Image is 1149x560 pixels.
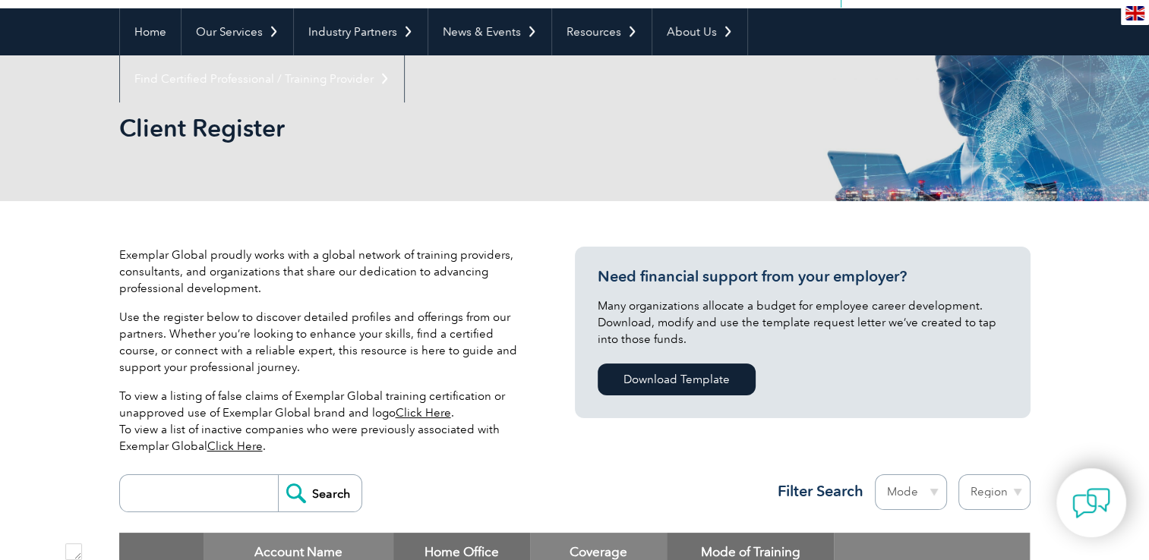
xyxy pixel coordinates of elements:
[294,8,428,55] a: Industry Partners
[119,309,529,376] p: Use the register below to discover detailed profiles and offerings from our partners. Whether you...
[598,267,1008,286] h3: Need financial support from your employer?
[278,475,361,511] input: Search
[652,8,747,55] a: About Us
[207,439,263,453] a: Click Here
[1072,484,1110,522] img: contact-chat.png
[119,388,529,455] p: To view a listing of false claims of Exemplar Global training certification or unapproved use of ...
[552,8,652,55] a: Resources
[598,363,756,395] a: Download Template
[396,406,451,420] a: Click Here
[119,247,529,297] p: Exemplar Global proudly works with a global network of training providers, consultants, and organ...
[120,55,404,102] a: Find Certified Professional / Training Provider
[182,8,293,55] a: Our Services
[120,8,181,55] a: Home
[119,116,757,140] h2: Client Register
[598,297,1008,348] p: Many organizations allocate a budget for employee career development. Download, modify and use th...
[1125,6,1144,20] img: en
[769,482,863,501] h3: Filter Search
[428,8,551,55] a: News & Events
